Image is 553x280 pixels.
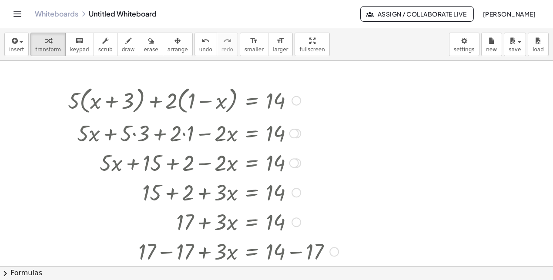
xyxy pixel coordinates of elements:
[30,33,66,56] button: transform
[245,47,264,53] span: smaller
[35,47,61,53] span: transform
[122,47,135,53] span: draw
[221,47,233,53] span: redo
[295,33,329,56] button: fullscreen
[240,33,268,56] button: format_sizesmaller
[217,33,238,56] button: redoredo
[533,47,544,53] span: load
[94,33,117,56] button: scrub
[449,33,479,56] button: settings
[168,47,188,53] span: arrange
[481,33,502,56] button: new
[476,6,543,22] button: [PERSON_NAME]
[483,10,536,18] span: [PERSON_NAME]
[509,47,521,53] span: save
[250,36,258,46] i: format_size
[199,47,212,53] span: undo
[299,47,325,53] span: fullscreen
[75,36,84,46] i: keyboard
[273,47,288,53] span: larger
[504,33,526,56] button: save
[9,47,24,53] span: insert
[528,33,549,56] button: load
[10,7,24,21] button: Toggle navigation
[268,33,293,56] button: format_sizelarger
[454,47,475,53] span: settings
[163,33,193,56] button: arrange
[360,6,474,22] button: Assign / Collaborate Live
[368,10,466,18] span: Assign / Collaborate Live
[201,36,210,46] i: undo
[486,47,497,53] span: new
[35,10,78,18] a: Whiteboards
[276,36,285,46] i: format_size
[194,33,217,56] button: undoundo
[70,47,89,53] span: keypad
[223,36,231,46] i: redo
[117,33,140,56] button: draw
[144,47,158,53] span: erase
[98,47,113,53] span: scrub
[65,33,94,56] button: keyboardkeypad
[139,33,163,56] button: erase
[4,33,29,56] button: insert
